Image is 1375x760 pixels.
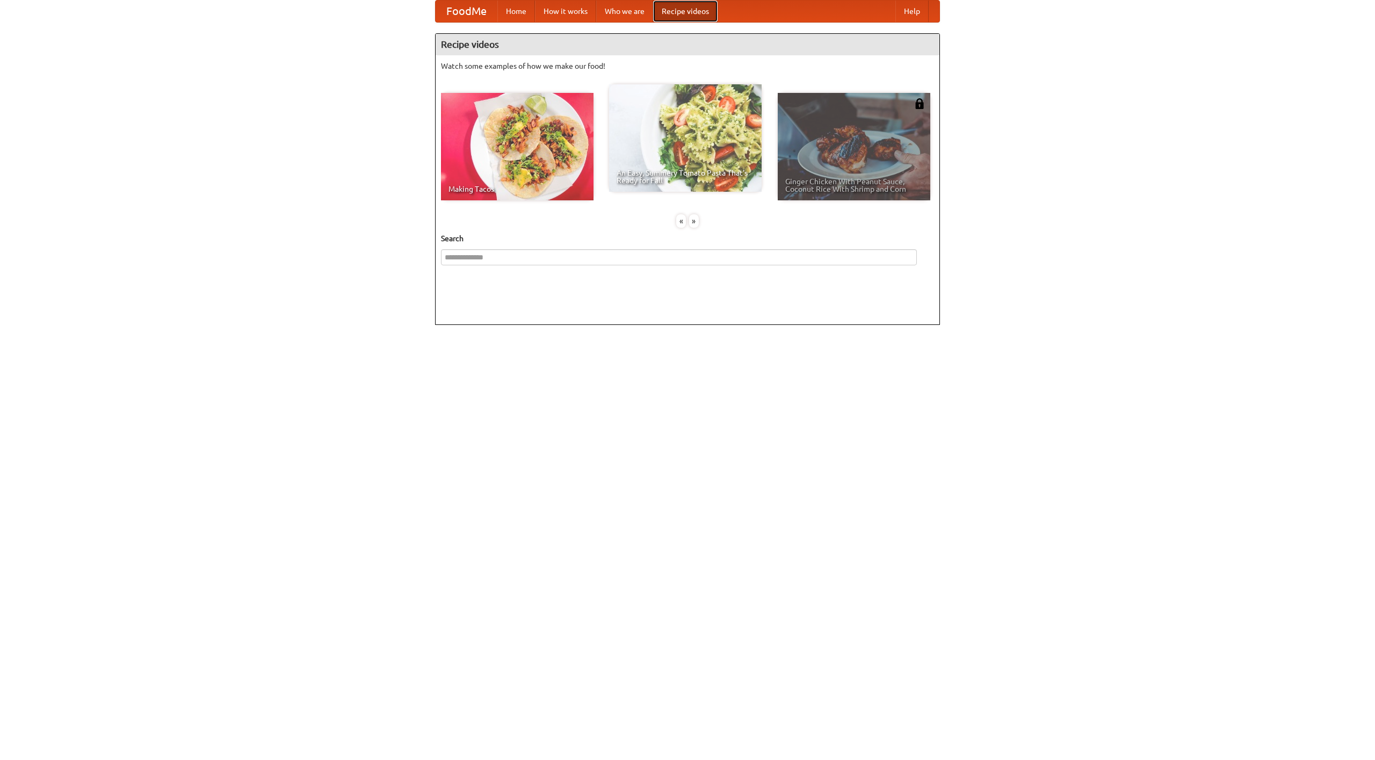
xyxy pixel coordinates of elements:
a: Home [497,1,535,22]
a: Help [895,1,929,22]
p: Watch some examples of how we make our food! [441,61,934,71]
div: « [676,214,686,228]
div: » [689,214,699,228]
h4: Recipe videos [436,34,939,55]
a: Who we are [596,1,653,22]
h5: Search [441,233,934,244]
span: An Easy, Summery Tomato Pasta That's Ready for Fall [617,169,754,184]
span: Making Tacos [448,185,586,193]
a: FoodMe [436,1,497,22]
a: How it works [535,1,596,22]
img: 483408.png [914,98,925,109]
a: Recipe videos [653,1,718,22]
a: An Easy, Summery Tomato Pasta That's Ready for Fall [609,84,762,192]
a: Making Tacos [441,93,594,200]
